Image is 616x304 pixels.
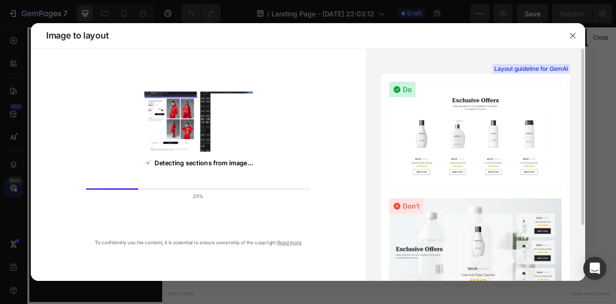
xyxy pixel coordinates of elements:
[277,239,302,245] a: Read more
[154,158,253,168] span: Detecting sections from image...
[86,239,311,247] div: To confidently use the content, it is essential to ensure ownership of the copyright.
[494,65,568,73] span: Layout guideline for GemAI
[193,193,203,200] span: 23%
[583,257,606,280] div: Open Intercom Messenger
[46,30,108,41] span: Image to layout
